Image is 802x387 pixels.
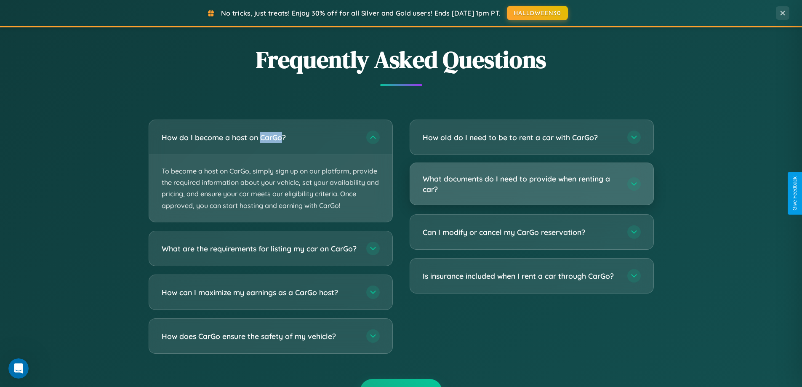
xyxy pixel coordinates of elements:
h3: Is insurance included when I rent a car through CarGo? [423,271,619,281]
button: HALLOWEEN30 [507,6,568,20]
h3: How do I become a host on CarGo? [162,132,358,143]
h3: How old do I need to be to rent a car with CarGo? [423,132,619,143]
h3: What documents do I need to provide when renting a car? [423,173,619,194]
h3: How does CarGo ensure the safety of my vehicle? [162,331,358,341]
h3: What are the requirements for listing my car on CarGo? [162,243,358,254]
h2: Frequently Asked Questions [149,43,654,76]
h3: Can I modify or cancel my CarGo reservation? [423,227,619,238]
iframe: Intercom live chat [8,358,29,379]
span: No tricks, just treats! Enjoy 30% off for all Silver and Gold users! Ends [DATE] 1pm PT. [221,9,501,17]
h3: How can I maximize my earnings as a CarGo host? [162,287,358,297]
p: To become a host on CarGo, simply sign up on our platform, provide the required information about... [149,155,392,222]
div: Give Feedback [792,176,798,211]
